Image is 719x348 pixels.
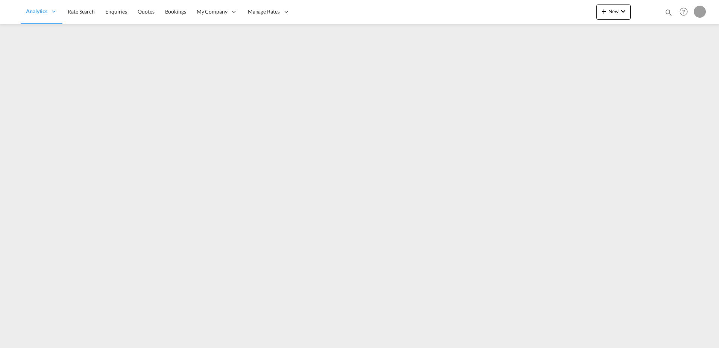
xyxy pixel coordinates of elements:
div: Help [677,5,694,19]
span: Enquiries [105,8,127,15]
span: Quotes [138,8,154,15]
span: Help [677,5,690,18]
span: Manage Rates [248,8,280,15]
md-icon: icon-magnify [664,8,673,17]
span: Bookings [165,8,186,15]
div: icon-magnify [664,8,673,20]
span: My Company [197,8,228,15]
span: Rate Search [68,8,95,15]
md-icon: icon-chevron-down [619,7,628,16]
span: New [599,8,628,14]
button: icon-plus 400-fgNewicon-chevron-down [596,5,631,20]
span: Analytics [26,8,47,15]
md-icon: icon-plus 400-fg [599,7,608,16]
